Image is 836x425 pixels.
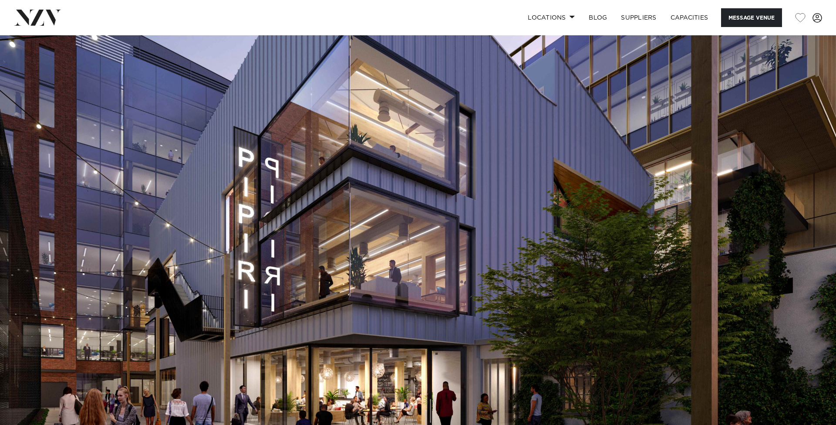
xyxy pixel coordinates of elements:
a: Locations [521,8,582,27]
a: Capacities [664,8,715,27]
img: nzv-logo.png [14,10,61,25]
button: Message Venue [721,8,782,27]
a: SUPPLIERS [614,8,663,27]
a: BLOG [582,8,614,27]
